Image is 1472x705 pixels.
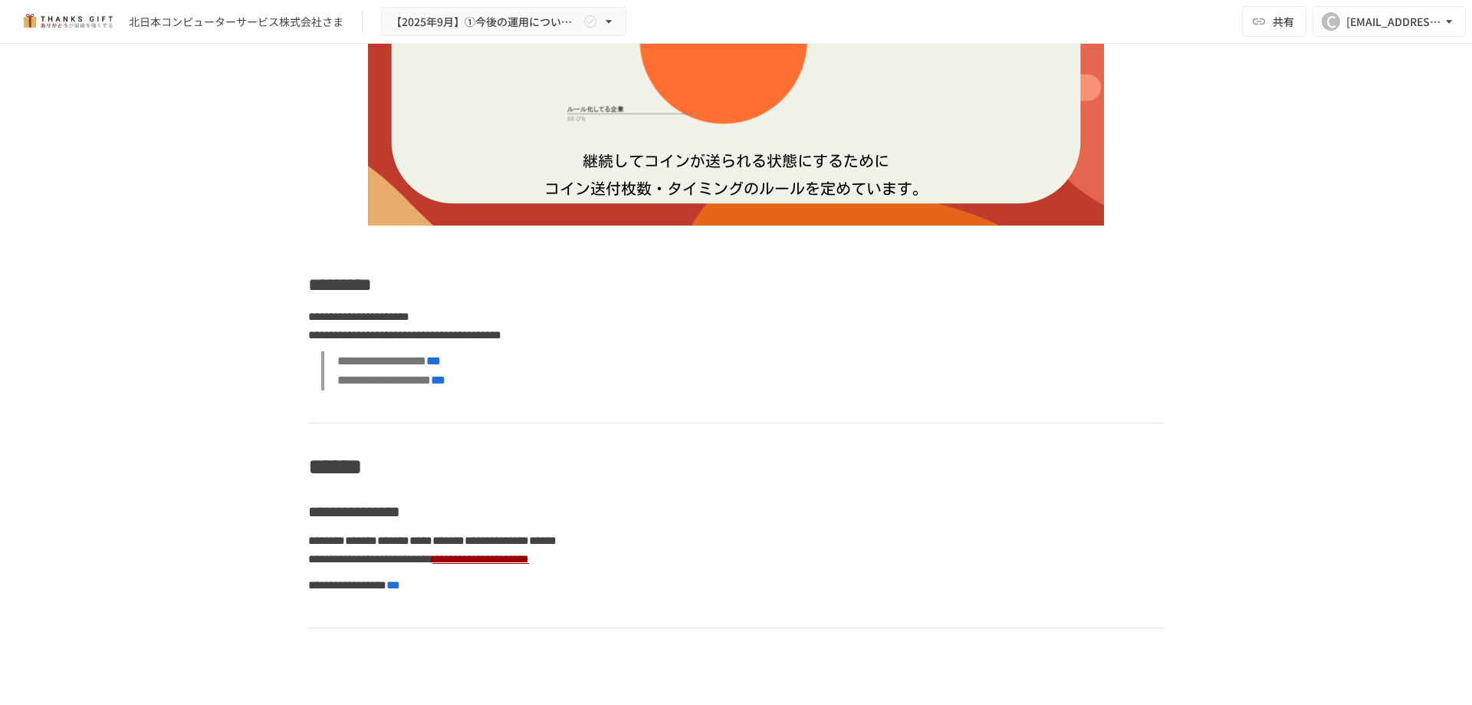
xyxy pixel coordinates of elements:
[381,7,626,37] button: 【2025年9月】①今後の運用についてのご案内/THANKS GIFTキックオフMTG
[1313,6,1466,37] button: C[EMAIL_ADDRESS][DOMAIN_NAME]
[1273,13,1294,30] span: 共有
[1346,12,1441,31] div: [EMAIL_ADDRESS][DOMAIN_NAME]
[18,9,117,34] img: mMP1OxWUAhQbsRWCurg7vIHe5HqDpP7qZo7fRoNLXQh
[129,14,343,30] div: 北日本コンピューターサービス株式会社さま
[1242,6,1306,37] button: 共有
[1322,12,1340,31] div: C
[391,12,580,31] span: 【2025年9月】①今後の運用についてのご案内/THANKS GIFTキックオフMTG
